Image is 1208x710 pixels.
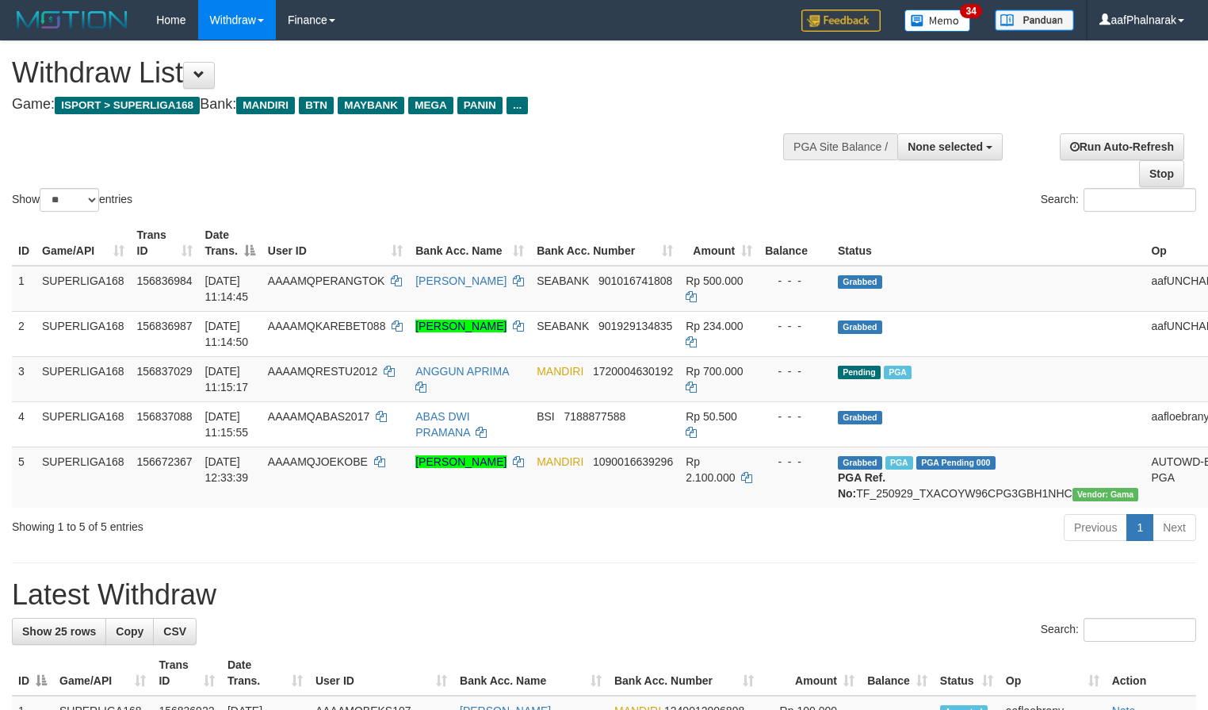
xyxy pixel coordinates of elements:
span: AAAAMQRESTU2012 [268,365,378,378]
td: 2 [12,311,36,356]
th: Bank Acc. Number: activate to sort column ascending [530,221,679,266]
img: Button%20Memo.svg [904,10,971,32]
th: Trans ID: activate to sort column ascending [152,651,221,696]
span: 156837088 [137,410,193,423]
span: Rp 2.100.000 [686,455,735,484]
a: Show 25 rows [12,618,106,645]
td: SUPERLIGA168 [36,356,131,401]
th: Game/API: activate to sort column ascending [36,221,131,266]
td: 1 [12,266,36,312]
th: Bank Acc. Number: activate to sort column ascending [608,651,760,696]
td: SUPERLIGA168 [36,447,131,508]
span: Rp 234.000 [686,320,743,332]
b: PGA Ref. No: [838,471,885,500]
span: Marked by aafsengchandara [885,456,913,470]
th: User ID: activate to sort column ascending [309,651,453,696]
a: [PERSON_NAME] [415,455,507,468]
td: 3 [12,356,36,401]
a: [PERSON_NAME] [415,320,507,332]
td: 4 [12,401,36,447]
span: CSV [163,625,186,638]
th: Date Trans.: activate to sort column descending [199,221,262,266]
a: Stop [1139,160,1184,187]
td: SUPERLIGA168 [36,401,131,447]
span: AAAAMQKAREBET088 [268,320,386,332]
label: Show entries [12,188,132,212]
div: - - - [765,409,825,424]
span: Copy 7188877588 to clipboard [564,410,625,423]
button: None selected [897,133,1003,160]
img: Feedback.jpg [801,10,881,32]
span: [DATE] 11:15:55 [205,410,249,439]
a: [PERSON_NAME] [415,274,507,287]
span: Marked by aafsoycanthlai [884,366,912,379]
span: BSI [537,410,555,423]
span: Rp 700.000 [686,365,743,378]
th: Amount: activate to sort column ascending [679,221,759,266]
span: Pending [838,366,881,379]
input: Search: [1084,618,1196,642]
span: PGA Pending [916,456,996,470]
span: [DATE] 11:14:50 [205,320,249,348]
span: Copy 901929134835 to clipboard [598,320,672,332]
span: [DATE] 11:15:17 [205,365,249,393]
label: Search: [1041,618,1196,642]
span: Copy 1720004630192 to clipboard [593,365,673,378]
span: MEGA [408,97,453,114]
th: Bank Acc. Name: activate to sort column ascending [453,651,608,696]
span: ISPORT > SUPERLIGA168 [55,97,200,114]
th: Balance: activate to sort column ascending [861,651,934,696]
th: User ID: activate to sort column ascending [262,221,409,266]
select: Showentries [40,188,99,212]
td: TF_250929_TXACOYW96CPG3GBH1NHC [831,447,1145,508]
span: Grabbed [838,320,882,334]
th: Date Trans.: activate to sort column ascending [221,651,309,696]
span: [DATE] 11:14:45 [205,274,249,303]
span: AAAAMQPERANGTOK [268,274,385,287]
label: Search: [1041,188,1196,212]
div: - - - [765,318,825,334]
span: Show 25 rows [22,625,96,638]
a: Next [1153,514,1196,541]
td: 5 [12,447,36,508]
div: - - - [765,454,825,470]
div: - - - [765,273,825,289]
th: ID: activate to sort column descending [12,651,53,696]
span: Copy 901016741808 to clipboard [598,274,672,287]
div: - - - [765,363,825,379]
th: Op: activate to sort column ascending [1000,651,1106,696]
span: Vendor URL: https://trx31.1velocity.biz [1072,488,1139,501]
span: PANIN [457,97,503,114]
th: Bank Acc. Name: activate to sort column ascending [409,221,530,266]
span: 156837029 [137,365,193,378]
span: BTN [299,97,334,114]
span: 156836984 [137,274,193,287]
span: 156836987 [137,320,193,332]
h1: Withdraw List [12,57,789,89]
span: AAAAMQABAS2017 [268,410,369,423]
div: Showing 1 to 5 of 5 entries [12,512,491,535]
span: Copy 1090016639296 to clipboard [593,455,673,468]
a: ABAS DWI PRAMANA [415,410,469,439]
span: Grabbed [838,275,882,289]
h1: Latest Withdraw [12,579,1196,611]
span: Rp 50.500 [686,410,737,423]
span: 34 [960,4,981,18]
span: MANDIRI [537,365,583,378]
span: SEABANK [537,320,589,332]
span: Rp 500.000 [686,274,743,287]
span: Copy [116,625,143,638]
span: MAYBANK [338,97,404,114]
a: 1 [1126,514,1153,541]
span: ... [507,97,528,114]
th: Game/API: activate to sort column ascending [53,651,152,696]
td: SUPERLIGA168 [36,266,131,312]
th: Status [831,221,1145,266]
span: SEABANK [537,274,589,287]
th: Trans ID: activate to sort column ascending [131,221,199,266]
th: Balance [759,221,831,266]
img: MOTION_logo.png [12,8,132,32]
th: Action [1106,651,1196,696]
a: Previous [1064,514,1127,541]
div: PGA Site Balance / [783,133,897,160]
